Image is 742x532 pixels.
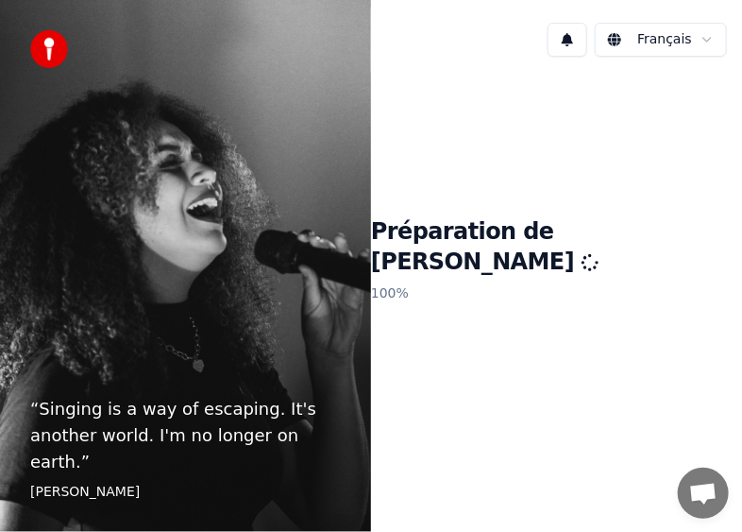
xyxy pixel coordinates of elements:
[678,468,729,519] div: Ouvrir le chat
[371,277,742,311] p: 100 %
[30,396,341,475] p: “ Singing is a way of escaping. It's another world. I'm no longer on earth. ”
[30,483,341,502] footer: [PERSON_NAME]
[30,30,68,68] img: youka
[371,217,742,278] h1: Préparation de [PERSON_NAME]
